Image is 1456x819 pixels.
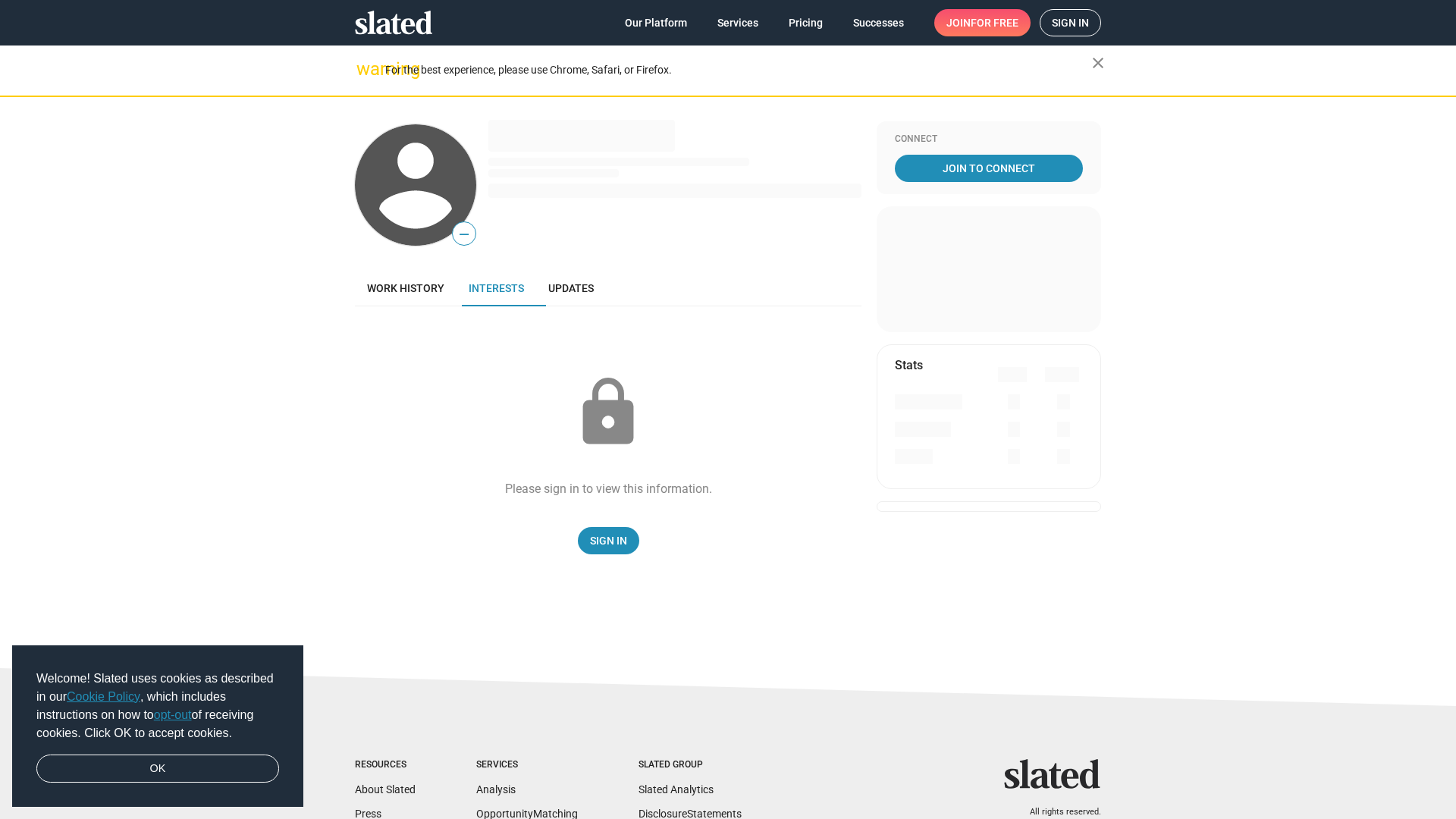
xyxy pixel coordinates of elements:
div: Resources [355,759,416,771]
a: Interests [457,270,536,306]
mat-icon: close [1089,54,1107,72]
a: dismiss cookie message [36,755,279,783]
mat-icon: warning [356,60,375,78]
a: Analysis [476,783,516,795]
span: Work history [367,282,444,294]
div: Please sign in to view this information. [505,481,712,497]
span: Interests [469,282,524,294]
a: Our Platform [613,9,699,36]
a: Work history [355,270,457,306]
a: About Slated [355,783,416,795]
a: Cookie Policy [67,690,140,703]
span: Join To Connect [898,155,1080,182]
a: Sign in [1040,9,1101,36]
mat-card-title: Stats [895,357,923,373]
span: Updates [548,282,594,294]
div: For the best experience, please use Chrome, Safari, or Firefox. [385,60,1092,80]
a: opt-out [154,708,192,721]
a: Join To Connect [895,155,1083,182]
span: Our Platform [625,9,687,36]
div: cookieconsent [12,645,303,808]
a: Successes [841,9,916,36]
span: for free [971,9,1018,36]
div: Connect [895,133,1083,146]
span: Welcome! Slated uses cookies as described in our , which includes instructions on how to of recei... [36,670,279,742]
span: Sign In [590,527,627,554]
mat-icon: lock [570,375,646,450]
a: Pricing [777,9,835,36]
span: — [453,224,475,244]
a: Sign In [578,527,639,554]
div: Services [476,759,578,771]
a: Joinfor free [934,9,1031,36]
span: Join [946,9,1018,36]
a: Services [705,9,770,36]
span: Sign in [1052,10,1089,36]
span: Pricing [789,9,823,36]
a: Updates [536,270,606,306]
a: Slated Analytics [639,783,714,795]
div: Slated Group [639,759,742,771]
span: Services [717,9,758,36]
span: Successes [853,9,904,36]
